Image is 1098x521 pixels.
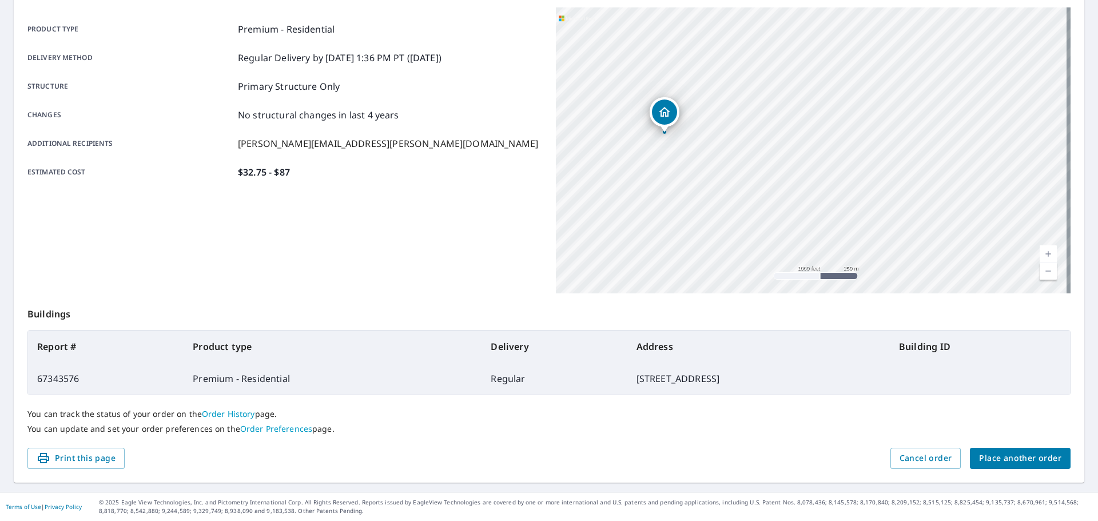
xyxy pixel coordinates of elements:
p: Product type [27,22,233,36]
span: Place another order [979,451,1061,466]
button: Print this page [27,448,125,469]
th: Building ID [890,331,1070,363]
th: Delivery [482,331,627,363]
p: Premium - Residential [238,22,335,36]
span: Cancel order [900,451,952,466]
a: Terms of Use [6,503,41,511]
p: No structural changes in last 4 years [238,108,399,122]
a: Privacy Policy [45,503,82,511]
p: Buildings [27,293,1071,330]
p: Changes [27,108,233,122]
p: You can update and set your order preferences on the page. [27,424,1071,434]
td: Regular [482,363,627,395]
span: Print this page [37,451,116,466]
a: Current Level 15, Zoom Out [1040,263,1057,280]
p: [PERSON_NAME][EMAIL_ADDRESS][PERSON_NAME][DOMAIN_NAME] [238,137,538,150]
p: Primary Structure Only [238,79,340,93]
p: Estimated cost [27,165,233,179]
td: 67343576 [28,363,184,395]
p: © 2025 Eagle View Technologies, Inc. and Pictometry International Corp. All Rights Reserved. Repo... [99,498,1092,515]
p: | [6,503,82,510]
a: Order History [202,408,255,419]
button: Place another order [970,448,1071,469]
div: Dropped pin, building 1, Residential property, 901 Lunenberg St Norfolk, VA 23523 [650,97,679,133]
th: Product type [184,331,482,363]
td: [STREET_ADDRESS] [627,363,890,395]
p: Additional recipients [27,137,233,150]
a: Order Preferences [240,423,312,434]
th: Address [627,331,890,363]
td: Premium - Residential [184,363,482,395]
p: $32.75 - $87 [238,165,290,179]
a: Current Level 15, Zoom In [1040,245,1057,263]
th: Report # [28,331,184,363]
p: Regular Delivery by [DATE] 1:36 PM PT ([DATE]) [238,51,441,65]
p: Structure [27,79,233,93]
p: You can track the status of your order on the page. [27,409,1071,419]
button: Cancel order [890,448,961,469]
p: Delivery method [27,51,233,65]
